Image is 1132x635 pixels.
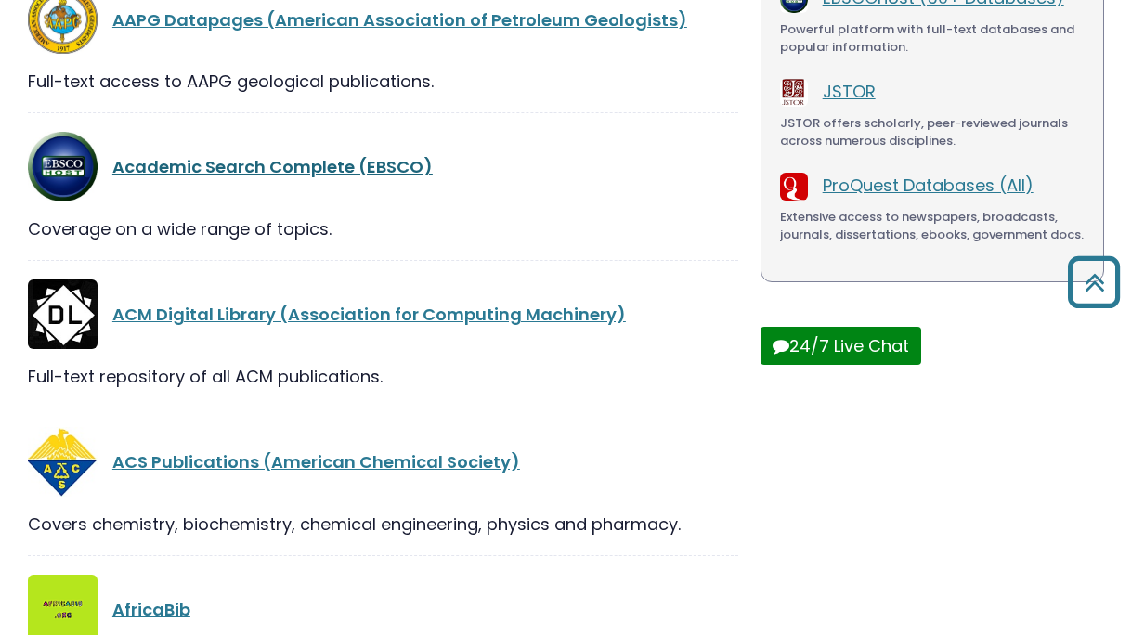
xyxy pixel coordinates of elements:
a: ACS Publications (American Chemical Society) [112,450,520,473]
div: Coverage on a wide range of topics. [28,216,738,241]
a: AfricaBib [112,598,190,621]
div: Extensive access to newspapers, broadcasts, journals, dissertations, ebooks, government docs. [780,208,1085,244]
a: Back to Top [1060,265,1127,299]
a: ProQuest Databases (All) [823,174,1034,197]
div: Full-text repository of all ACM publications. [28,364,738,389]
a: AAPG Datapages (American Association of Petroleum Geologists) [112,8,687,32]
a: JSTOR [823,80,876,103]
button: 24/7 Live Chat [761,327,921,365]
a: ACM Digital Library (Association for Computing Machinery) [112,303,626,326]
div: JSTOR offers scholarly, peer-reviewed journals across numerous disciplines. [780,114,1085,150]
div: Powerful platform with full-text databases and popular information. [780,20,1085,57]
a: Academic Search Complete (EBSCO) [112,155,433,178]
div: Covers chemistry, biochemistry, chemical engineering, physics and pharmacy. [28,512,738,537]
div: Full-text access to AAPG geological publications. [28,69,738,94]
